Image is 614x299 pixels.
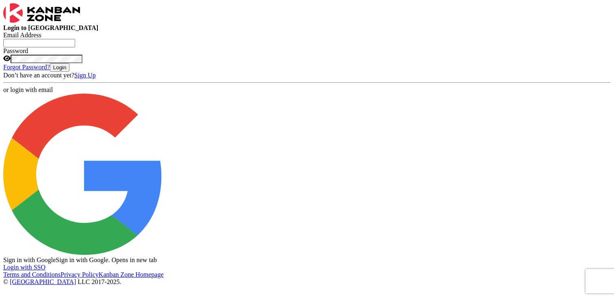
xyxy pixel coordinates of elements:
div: or login with email [3,86,611,94]
a: Forgot Password? [3,64,50,70]
label: Email Address [3,32,41,38]
button: Login [50,63,70,72]
img: Kanban Zone [3,3,80,23]
div: © LLC 2017- 2025 . [3,278,611,286]
span: Sign in with Google. Opens in new tab [56,256,157,263]
a: Sign Up [74,72,96,79]
a: [GEOGRAPHIC_DATA] [10,278,76,285]
div: Sign in with GoogleSign in with Google. Opens in new tab [3,94,165,264]
a: Login with SSO [3,264,45,271]
a: Privacy Policy [61,271,99,278]
div: Don’t have an account yet? [3,72,611,79]
span: Sign in with Google [3,256,56,263]
b: Login to [GEOGRAPHIC_DATA] [3,24,98,31]
a: Terms and Conditions [3,271,61,278]
label: Password [3,47,28,54]
a: Kanban Zone Homepage [99,271,164,278]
